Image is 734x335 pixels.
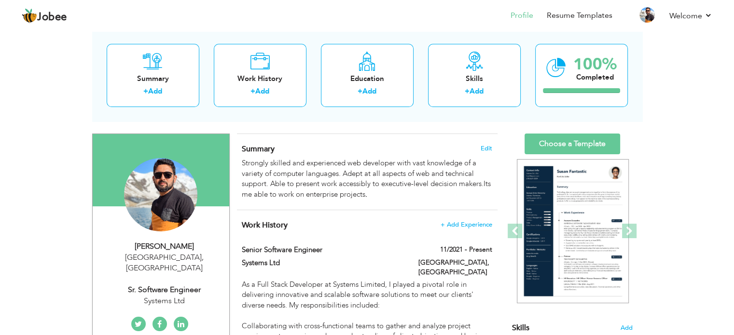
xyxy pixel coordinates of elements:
[573,56,617,72] div: 100%
[436,74,513,84] div: Skills
[22,8,67,24] a: Jobee
[148,86,162,96] a: Add
[547,10,612,21] a: Resume Templates
[418,258,492,277] label: [GEOGRAPHIC_DATA], [GEOGRAPHIC_DATA]
[242,144,275,154] span: Summary
[124,158,197,231] img: Muhammad Adeel Hassan
[242,220,492,230] h4: This helps to show the companies you have worked for.
[358,86,362,96] label: +
[470,86,484,96] a: Add
[114,74,192,84] div: Summary
[242,158,492,200] div: Strongly skilled and experienced web developer with vast knowledge of a variety of computer langu...
[242,220,288,230] span: Work History
[100,295,229,307] div: Systems Ltd
[100,284,229,295] div: Sr. Software Engineer
[22,8,37,24] img: jobee.io
[362,86,376,96] a: Add
[242,245,404,255] label: Senior Software Engineer
[242,258,404,268] label: Systems Ltd
[250,86,255,96] label: +
[525,134,620,154] a: Choose a Template
[669,10,712,22] a: Welcome
[621,323,633,333] span: Add
[573,72,617,82] div: Completed
[465,86,470,96] label: +
[242,144,492,154] h4: Adding a summary is a quick and easy way to highlight your experience and interests.
[639,7,655,23] img: Profile Img
[365,189,367,199] strong: .
[441,221,492,228] span: + Add Experience
[100,252,229,274] div: [GEOGRAPHIC_DATA] [GEOGRAPHIC_DATA]
[100,241,229,252] div: [PERSON_NAME]
[202,252,204,263] span: ,
[329,74,406,84] div: Education
[481,145,492,152] span: Edit
[511,10,533,21] a: Profile
[222,74,299,84] div: Work History
[37,12,67,23] span: Jobee
[143,86,148,96] label: +
[440,245,492,255] label: 11/2021 - Present
[255,86,269,96] a: Add
[512,322,529,333] span: Skills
